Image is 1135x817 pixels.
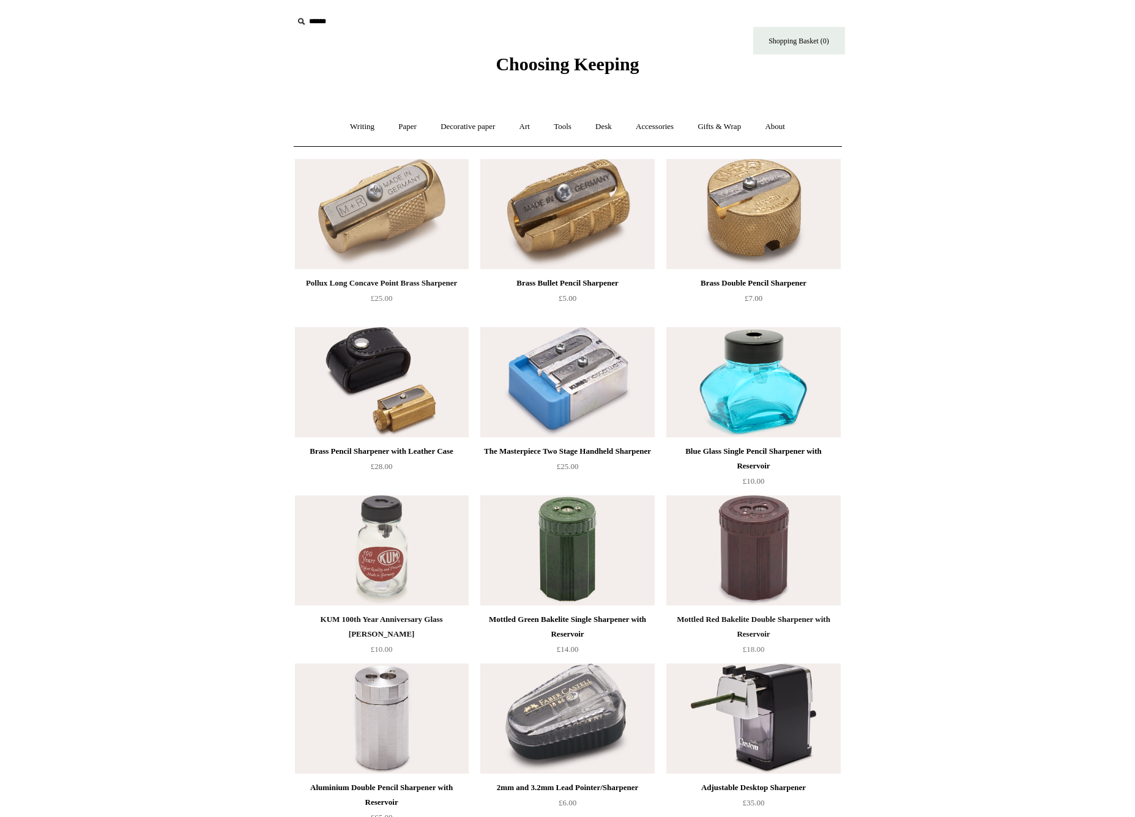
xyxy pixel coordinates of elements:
a: Mottled Red Bakelite Double Sharpener with Reservoir £18.00 [666,612,840,662]
a: Brass Pencil Sharpener with Leather Case £28.00 [295,444,469,494]
div: Adjustable Desktop Sharpener [669,780,837,795]
div: Brass Bullet Pencil Sharpener [483,276,651,290]
a: Pollux Long Concave Point Brass Sharpener £25.00 [295,276,469,326]
a: Art [508,111,541,143]
img: Pollux Long Concave Point Brass Sharpener [295,159,469,269]
div: Blue Glass Single Pencil Sharpener with Reservoir [669,444,837,473]
div: The Masterpiece Two Stage Handheld Sharpener [483,444,651,459]
a: The Masterpiece Two Stage Handheld Sharpener The Masterpiece Two Stage Handheld Sharpener [480,327,654,437]
a: Aluminium Double Pencil Sharpener with Reservoir Aluminium Double Pencil Sharpener with Reservoir [295,664,469,774]
a: Writing [339,111,385,143]
img: Brass Pencil Sharpener with Leather Case [295,327,469,437]
img: Mottled Red Bakelite Double Sharpener with Reservoir [666,495,840,605]
div: Mottled Red Bakelite Double Sharpener with Reservoir [669,612,837,641]
span: £7.00 [745,294,762,303]
a: Brass Double Pencil Sharpener Brass Double Pencil Sharpener [666,159,840,269]
a: Mottled Green Bakelite Single Sharpener with Reservoir Mottled Green Bakelite Single Sharpener wi... [480,495,654,605]
a: Desk [584,111,623,143]
a: Tools [543,111,582,143]
a: 2mm and 3.2mm Lead Pointer/Sharpener 2mm and 3.2mm Lead Pointer/Sharpener [480,664,654,774]
img: Brass Bullet Pencil Sharpener [480,159,654,269]
span: £25.00 [371,294,393,303]
div: Brass Double Pencil Sharpener [669,276,837,290]
div: Mottled Green Bakelite Single Sharpener with Reservoir [483,612,651,641]
span: Choosing Keeping [496,54,639,74]
a: Brass Pencil Sharpener with Leather Case Brass Pencil Sharpener with Leather Case [295,327,469,437]
span: £35.00 [743,798,765,807]
img: Adjustable Desktop Sharpener [666,664,840,774]
a: Accessories [625,111,685,143]
a: Mottled Red Bakelite Double Sharpener with Reservoir Mottled Red Bakelite Double Sharpener with R... [666,495,840,605]
img: The Masterpiece Two Stage Handheld Sharpener [480,327,654,437]
span: £6.00 [559,798,576,807]
a: Brass Bullet Pencil Sharpener £5.00 [480,276,654,326]
span: £5.00 [559,294,576,303]
a: Shopping Basket (0) [753,27,845,54]
div: Brass Pencil Sharpener with Leather Case [298,444,466,459]
span: £14.00 [557,645,579,654]
a: Adjustable Desktop Sharpener Adjustable Desktop Sharpener [666,664,840,774]
span: £10.00 [371,645,393,654]
a: Blue Glass Single Pencil Sharpener with Reservoir £10.00 [666,444,840,494]
a: The Masterpiece Two Stage Handheld Sharpener £25.00 [480,444,654,494]
div: Aluminium Double Pencil Sharpener with Reservoir [298,780,466,810]
div: KUM 100th Year Anniversary Glass [PERSON_NAME] [298,612,466,641]
div: Pollux Long Concave Point Brass Sharpener [298,276,466,290]
a: Brass Double Pencil Sharpener £7.00 [666,276,840,326]
a: About [754,111,796,143]
span: £10.00 [743,476,765,486]
img: 2mm and 3.2mm Lead Pointer/Sharpener [480,664,654,774]
a: Decorative paper [430,111,506,143]
span: £25.00 [557,462,579,471]
a: Choosing Keeping [496,64,639,72]
img: Mottled Green Bakelite Single Sharpener with Reservoir [480,495,654,605]
span: £18.00 [743,645,765,654]
a: KUM 100th Year Anniversary Glass Jar Sharpener KUM 100th Year Anniversary Glass Jar Sharpener [295,495,469,605]
img: Brass Double Pencil Sharpener [666,159,840,269]
a: Mottled Green Bakelite Single Sharpener with Reservoir £14.00 [480,612,654,662]
img: Blue Glass Single Pencil Sharpener with Reservoir [666,327,840,437]
a: Paper [387,111,428,143]
img: KUM 100th Year Anniversary Glass Jar Sharpener [295,495,469,605]
a: Blue Glass Single Pencil Sharpener with Reservoir Blue Glass Single Pencil Sharpener with Reservoir [666,327,840,437]
img: Aluminium Double Pencil Sharpener with Reservoir [295,664,469,774]
a: Brass Bullet Pencil Sharpener Brass Bullet Pencil Sharpener [480,159,654,269]
a: Gifts & Wrap [687,111,752,143]
div: 2mm and 3.2mm Lead Pointer/Sharpener [483,780,651,795]
span: £28.00 [371,462,393,471]
a: KUM 100th Year Anniversary Glass [PERSON_NAME] £10.00 [295,612,469,662]
a: Pollux Long Concave Point Brass Sharpener Pollux Long Concave Point Brass Sharpener [295,159,469,269]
